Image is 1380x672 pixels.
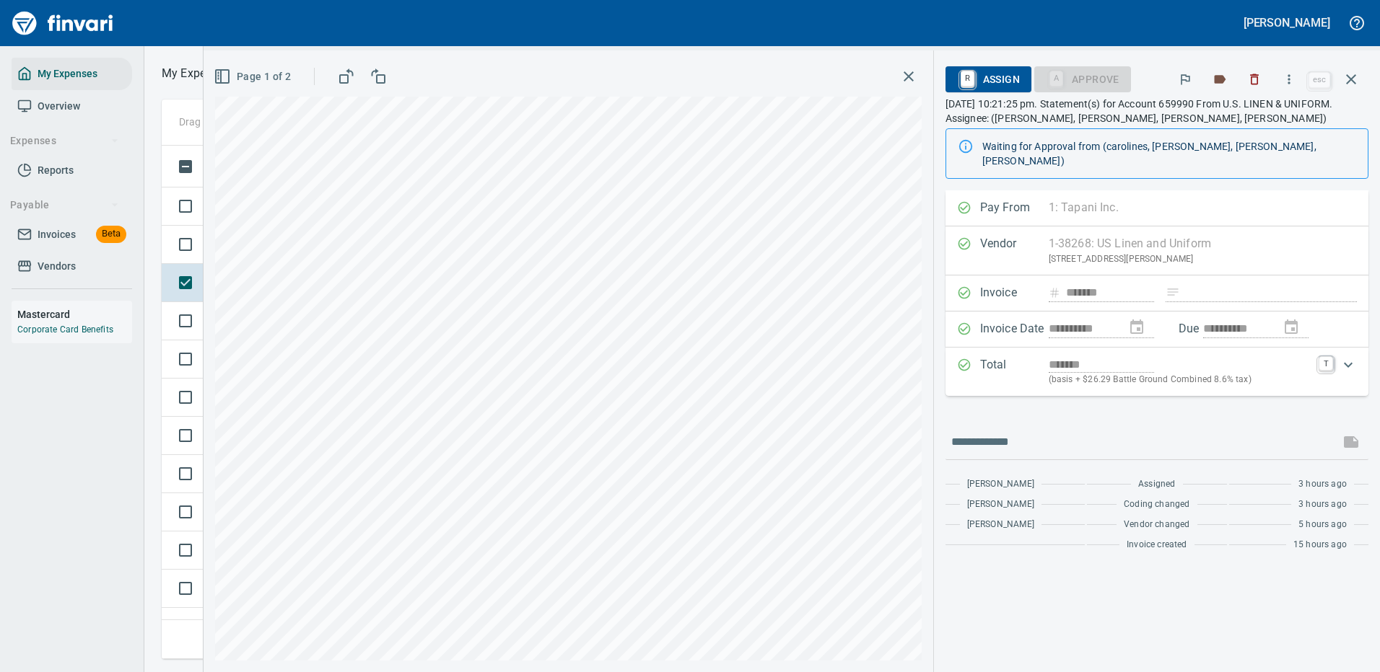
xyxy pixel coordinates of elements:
[38,97,80,115] span: Overview
[217,68,291,86] span: Page 1 of 2
[17,324,113,335] a: Corporate Card Benefits
[1124,498,1189,512] span: Coding changed
[1293,538,1347,552] span: 15 hours ago
[10,196,119,214] span: Payable
[12,58,132,90] a: My Expenses
[1239,63,1270,95] button: Discard
[10,132,119,150] span: Expenses
[1034,72,1131,84] div: Coding Required
[967,498,1034,512] span: [PERSON_NAME]
[1049,373,1310,387] p: (basis + $26.29 Battle Ground Combined 8.6% tax)
[4,192,125,218] button: Payable
[1138,477,1175,492] span: Assigned
[946,348,1368,396] div: Expand
[1204,63,1236,95] button: Labels
[1298,477,1347,492] span: 3 hours ago
[982,133,1356,174] div: Waiting for Approval from (carolines, [PERSON_NAME], [PERSON_NAME], [PERSON_NAME])
[1240,12,1334,34] button: [PERSON_NAME]
[1273,63,1305,95] button: More
[961,71,974,87] a: R
[980,356,1049,387] p: Total
[946,97,1368,125] p: [DATE] 10:21:25 pm. Statement(s) for Account 659990 From U.S. LINEN & UNIFORM. Assignee: ([PERSON...
[1334,425,1368,459] span: This records your message into the invoice and notifies anyone mentioned
[946,66,1031,92] button: RAssign
[38,65,97,83] span: My Expenses
[1319,356,1333,371] a: T
[17,306,132,322] h6: Mastercard
[38,162,74,180] span: Reports
[12,250,132,283] a: Vendors
[12,90,132,123] a: Overview
[96,226,126,242] span: Beta
[38,226,76,244] span: Invoices
[179,115,390,129] p: Drag a column heading here to group the table
[12,154,132,187] a: Reports
[957,67,1020,92] span: Assign
[1169,63,1201,95] button: Flag
[967,477,1034,492] span: [PERSON_NAME]
[38,257,76,275] span: Vendors
[1127,538,1187,552] span: Invoice created
[1305,62,1368,97] span: Close invoice
[1124,518,1189,532] span: Vendor changed
[4,128,125,154] button: Expenses
[1298,498,1347,512] span: 3 hours ago
[211,63,297,90] button: Page 1 of 2
[1298,518,1347,532] span: 5 hours ago
[1309,72,1330,88] a: esc
[12,218,132,251] a: InvoicesBeta
[162,65,230,82] nav: breadcrumb
[162,65,230,82] p: My Expenses
[967,518,1034,532] span: [PERSON_NAME]
[9,6,117,40] img: Finvari
[1244,15,1330,30] h5: [PERSON_NAME]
